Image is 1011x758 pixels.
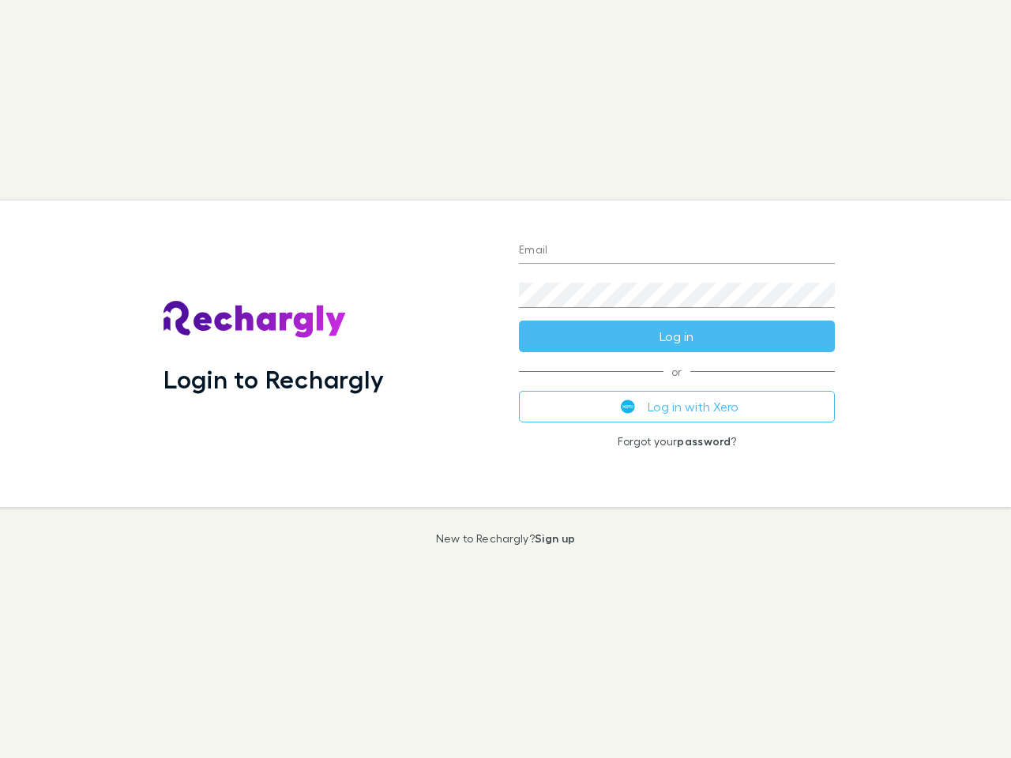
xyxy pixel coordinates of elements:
img: Rechargly's Logo [163,301,347,339]
button: Log in [519,321,835,352]
span: or [519,371,835,372]
h1: Login to Rechargly [163,364,384,394]
img: Xero's logo [621,400,635,414]
button: Log in with Xero [519,391,835,422]
p: Forgot your ? [519,435,835,448]
a: password [677,434,731,448]
p: New to Rechargly? [436,532,576,545]
a: Sign up [535,531,575,545]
